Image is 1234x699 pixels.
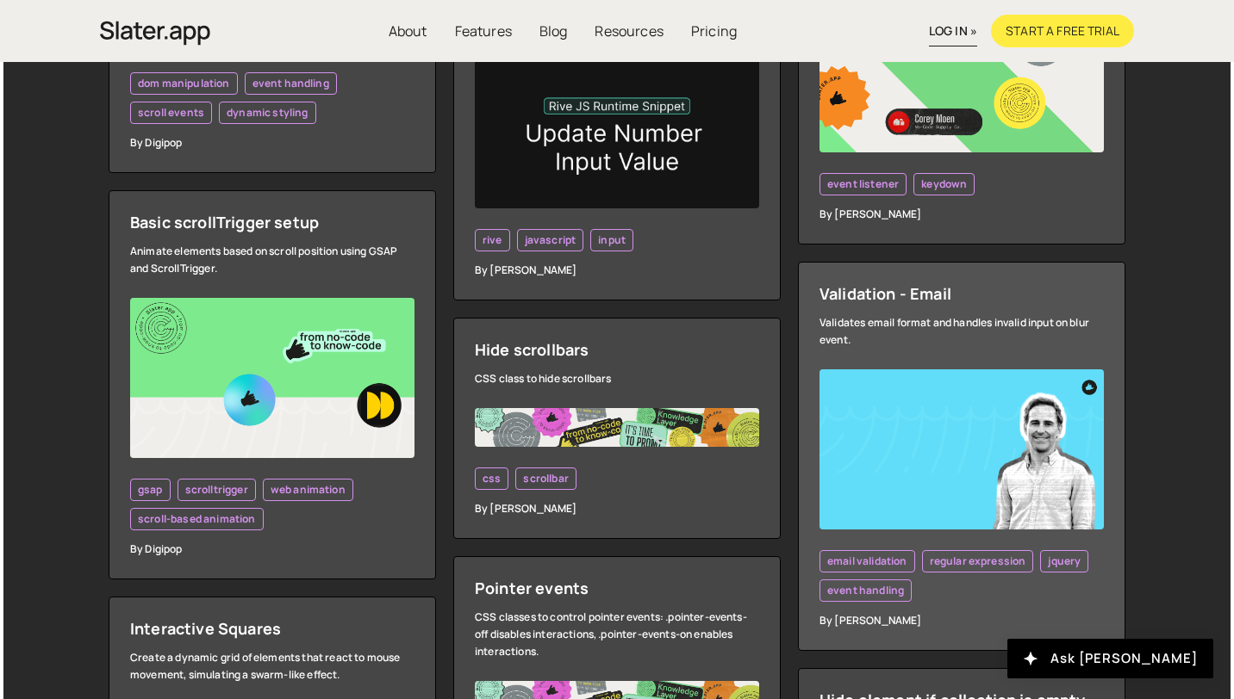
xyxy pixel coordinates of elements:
[475,609,759,660] div: CSS classes to control pointer events: .pointer-events-off disables interactions, .pointer-events...
[798,262,1125,651] a: Validation - Email Validates email format and handles invalid input on blur event. email validati...
[929,16,977,46] a: log in »
[921,177,967,191] span: keydown
[827,584,904,597] span: event handling
[453,318,781,539] a: Hide scrollbars CSS class to hide scrollbars css scrollbar By [PERSON_NAME]
[526,15,582,47] a: Blog
[820,612,1104,629] div: By [PERSON_NAME]
[827,554,907,568] span: email validation
[525,233,576,247] span: javascript
[598,233,626,247] span: input
[475,370,759,387] div: CSS class to hide scrollbars
[677,15,751,47] a: Pricing
[475,262,759,279] div: By [PERSON_NAME]
[820,283,1104,304] div: Validation - Email
[130,618,414,639] div: Interactive Squares
[130,298,414,458] img: YT%20-%20Thumb%20(9).png
[130,212,414,232] div: Basic scrollTrigger setup
[130,541,414,558] div: By Digipop
[475,339,759,360] div: Hide scrollbars
[483,472,501,486] span: css
[271,483,346,497] span: web animation
[100,12,210,50] a: home
[130,649,414,684] div: Create a dynamic grid of elements that react to mouse movement, simulating a swarm-like effect.
[138,77,230,90] span: dom manipulation
[227,106,308,120] span: dynamic styling
[109,190,436,579] a: Basic scrollTrigger setup Animate elements based on scroll position using GSAP and ScrollTrigger....
[827,177,899,191] span: event listener
[475,49,759,209] img: updatenumber.png
[475,500,759,517] div: By [PERSON_NAME]
[185,483,248,497] span: scrolltrigger
[138,512,256,526] span: scroll-based animation
[252,77,329,90] span: event handling
[991,15,1134,47] a: Start a free trial
[483,233,502,247] span: rive
[523,472,568,486] span: scrollbar
[100,16,210,50] img: Slater is an modern coding environment with an inbuilt AI tool. Get custom code quickly with no c...
[138,483,163,497] span: gsap
[130,243,414,277] div: Animate elements based on scroll position using GSAP and ScrollTrigger.
[475,408,759,447] img: Frame%20482.jpg
[820,314,1104,349] div: Validates email format and handles invalid input on blur event.
[1048,554,1081,568] span: jquery
[1007,639,1213,678] button: Ask [PERSON_NAME]
[441,15,526,47] a: Features
[930,554,1026,568] span: regular expression
[130,134,414,152] div: By Digipop
[820,369,1104,529] img: YT%20-%20Thumb.png
[375,15,441,47] a: About
[581,15,676,47] a: Resources
[475,578,759,598] div: Pointer events
[138,106,204,120] span: scroll events
[820,206,1104,223] div: By [PERSON_NAME]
